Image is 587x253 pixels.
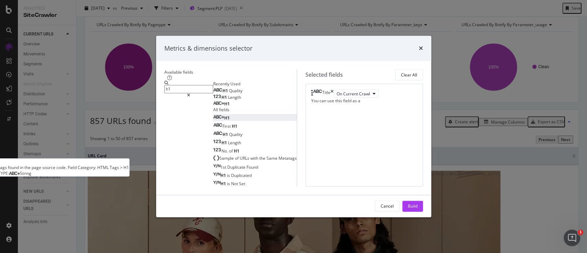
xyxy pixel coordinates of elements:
span: Set [239,181,245,187]
span: No. [221,148,229,154]
span: First [222,123,232,129]
button: Build [402,201,423,212]
button: On Current Crawl [334,89,379,98]
div: Available fields [164,69,297,75]
div: Recently Used [213,81,297,87]
span: 1st [220,164,227,170]
div: Clear All [401,72,417,78]
span: H1 [224,115,230,121]
div: times [419,44,423,53]
span: 1 [578,230,583,235]
span: H1 [222,88,229,94]
div: TitletimesOn Current Crawl [311,89,417,98]
div: You can use this field as a [311,98,417,104]
span: of [235,156,240,161]
span: Sample [219,156,235,161]
span: H1 [221,140,228,146]
button: Cancel [375,201,400,212]
span: Length [228,140,241,146]
div: Build [408,203,417,209]
span: is [227,172,231,178]
span: H1 [220,181,227,187]
span: H1 [232,123,237,129]
button: Clear All [395,69,423,80]
span: Metatags [279,156,297,161]
span: H1 [222,131,229,137]
input: Search by field name [164,85,213,93]
span: Found [247,164,258,170]
span: with [250,156,259,161]
span: Duplicated [231,172,252,178]
span: String [20,170,31,176]
div: Title [322,89,330,98]
span: H1 [220,172,227,178]
div: All fields [213,107,297,113]
div: Cancel [381,203,394,209]
span: of [229,148,234,154]
span: H1 [221,94,228,100]
span: On Current Crawl [337,91,370,97]
span: Quality [229,88,242,94]
div: Selected fields [305,71,343,79]
span: Quality [229,131,242,137]
span: Not [231,181,239,187]
span: is [227,181,231,187]
span: H1 [224,101,230,107]
span: the [259,156,267,161]
div: modal [156,36,431,218]
span: Same [267,156,279,161]
span: URLs [240,156,250,161]
span: Duplicate [227,164,247,170]
span: Length [228,94,241,100]
div: times [330,89,334,98]
iframe: Intercom live chat [564,230,580,246]
span: H1 [234,148,239,154]
div: Metrics & dimensions selector [164,44,252,53]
